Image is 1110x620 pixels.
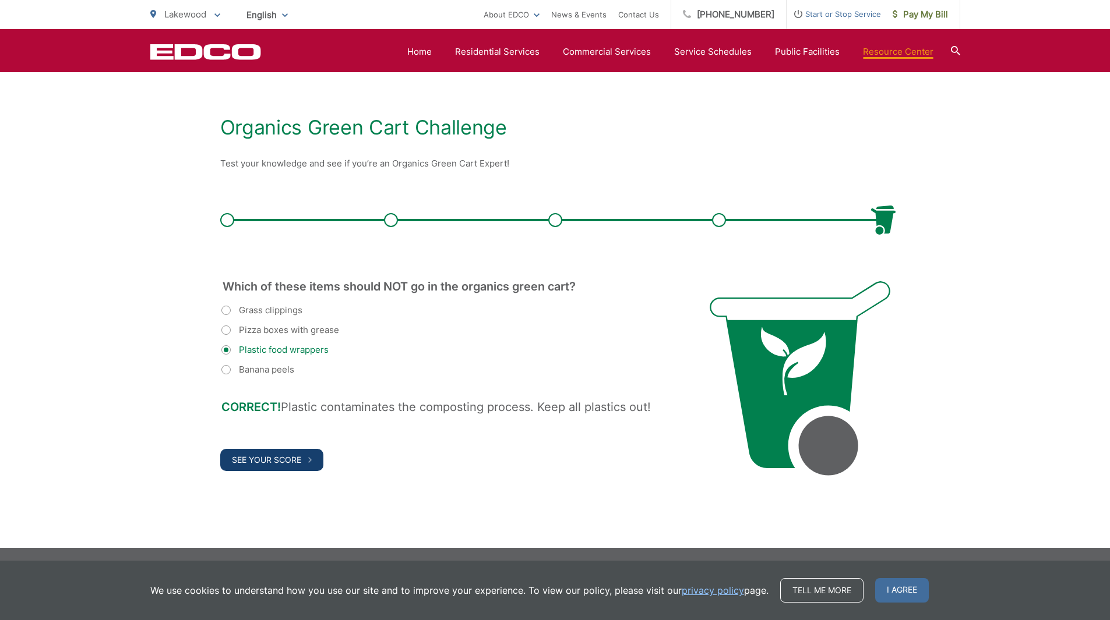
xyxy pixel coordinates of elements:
button: See Your Score [220,449,323,471]
p: Test your knowledge and see if you’re an Organics Green Cart Expert! [220,157,890,171]
a: EDCD logo. Return to the homepage. [150,44,261,60]
strong: CORRECT! [221,400,281,414]
a: Resource Center [863,45,933,59]
span: I agree [875,578,929,603]
span: See Your Score [232,455,301,465]
legend: Which of these items should NOT go in the organics green cart? [221,281,577,292]
a: Contact Us [618,8,659,22]
a: Service Schedules [674,45,752,59]
span: English [238,5,297,25]
p: We use cookies to understand how you use our site and to improve your experience. To view our pol... [150,583,769,597]
a: Commercial Services [563,45,651,59]
a: Home [407,45,432,59]
p: Plastic contaminates the composting process. Keep all plastics out! [221,400,679,414]
a: Public Facilities [775,45,840,59]
span: Pay My Bill [893,8,948,22]
span: Lakewood [164,9,206,20]
a: News & Events [551,8,607,22]
a: privacy policy [682,583,744,597]
a: Residential Services [455,45,540,59]
a: Tell me more [780,578,864,603]
h1: Organics Green Cart Challenge [220,116,890,139]
a: About EDCO [484,8,540,22]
